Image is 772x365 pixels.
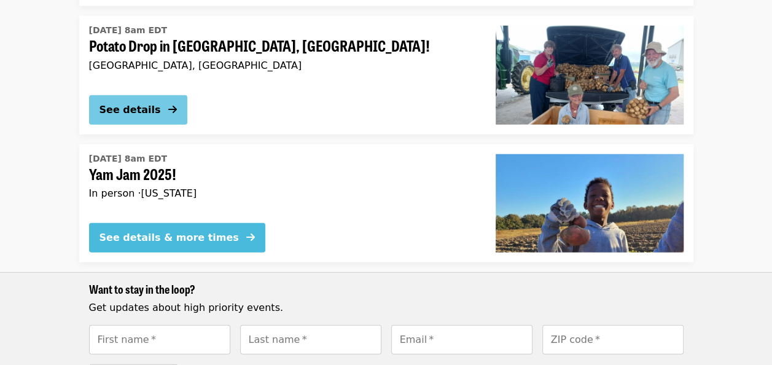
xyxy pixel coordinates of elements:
[79,144,693,262] a: See details for "Yam Jam 2025!"
[89,165,476,183] span: Yam Jam 2025!
[89,95,187,125] button: See details
[89,302,283,313] span: Get updates about high priority events.
[496,154,684,253] img: Yam Jam 2025! organized by Society of St. Andrew
[240,325,381,355] input: [object Object]
[89,60,476,71] div: [GEOGRAPHIC_DATA], [GEOGRAPHIC_DATA]
[542,325,684,355] input: [object Object]
[496,26,684,124] img: Potato Drop in New Hill, NC! organized by Society of St. Andrew
[391,325,532,355] input: [object Object]
[89,37,476,55] span: Potato Drop in [GEOGRAPHIC_DATA], [GEOGRAPHIC_DATA]!
[89,325,230,355] input: [object Object]
[168,104,177,116] i: arrow-right icon
[99,230,239,245] div: See details & more times
[89,187,197,199] span: In person · [US_STATE]
[89,223,265,253] button: See details & more times
[89,281,195,297] span: Want to stay in the loop?
[99,103,161,117] div: See details
[89,24,168,37] time: [DATE] 8am EDT
[89,152,168,165] time: [DATE] 8am EDT
[79,16,693,134] a: See details for "Potato Drop in New Hill, NC!"
[246,232,255,243] i: arrow-right icon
